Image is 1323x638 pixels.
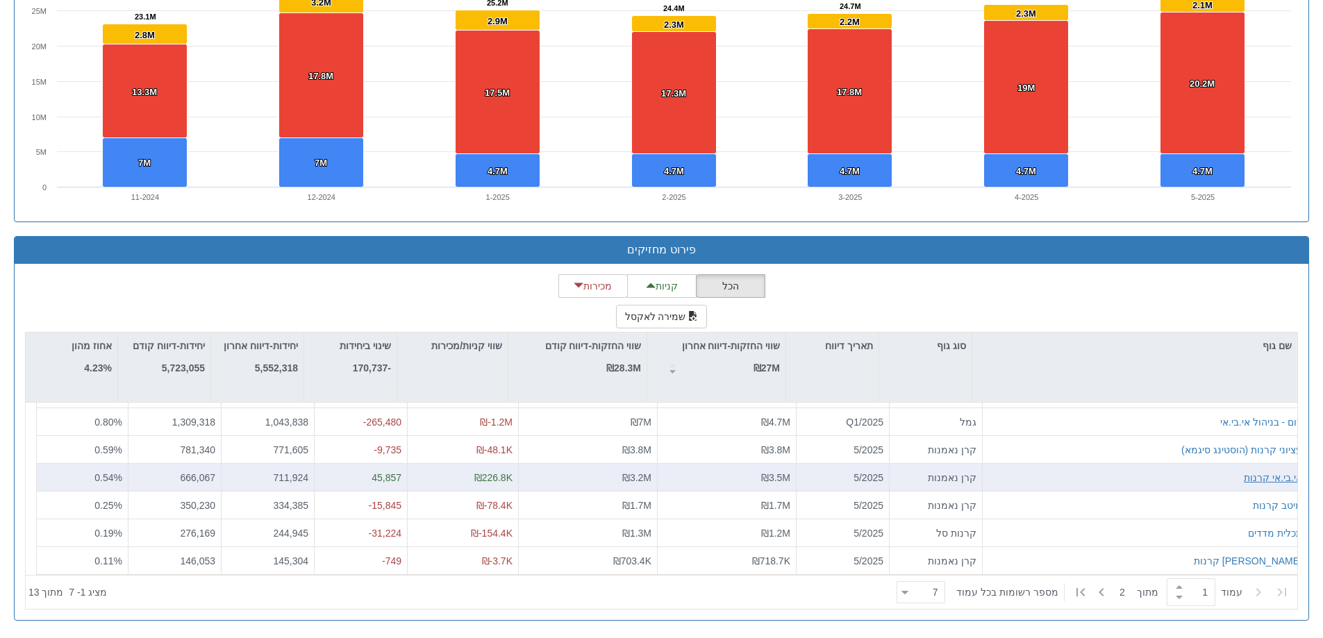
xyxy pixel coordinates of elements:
[340,338,391,353] p: שינוי ביחידות
[895,526,976,539] div: קרנות סל
[802,498,883,512] div: 5/2025
[802,553,883,567] div: 5/2025
[1191,193,1215,201] text: 5-2025
[42,526,122,539] div: 0.19 %
[1016,166,1036,176] tspan: 4.7M
[622,527,651,538] span: ₪1.3M
[42,442,122,456] div: 0.59 %
[956,585,1058,599] span: ‏מספר רשומות בכל עמוד
[162,362,205,373] strong: 5,723,055
[32,113,47,121] text: 10M
[134,442,215,456] div: 781,340
[25,244,1298,256] h3: פירוט מחזיקים
[72,338,112,353] p: אחוז מהון
[663,4,685,12] tspan: 24.4M
[32,7,47,15] text: 25M
[42,414,122,428] div: 0.80 %
[28,577,107,607] div: ‏מציג 1 - 7 ‏ מתוך 13
[761,444,790,455] span: ₪3.8M
[761,416,790,427] span: ₪4.7M
[1220,414,1302,428] button: רום - בניהול אי.בי.אי
[134,526,215,539] div: 276,169
[320,470,401,484] div: 45,857
[664,19,684,30] tspan: 2.3M
[320,414,401,428] div: -265,480
[1181,442,1302,456] div: עציוני קרנות (הוסטינג סיגמא)
[133,338,205,353] p: יחידות-דיווח קודם
[838,193,862,201] text: 3-2025
[308,193,335,201] text: 12-2024
[134,553,215,567] div: 146,053
[1190,78,1215,89] tspan: 20.2M
[255,362,298,373] strong: 5,552,318
[761,527,790,538] span: ₪1.2M
[627,274,697,298] button: קניות
[482,555,513,566] span: ₪-3.7K
[308,71,333,81] tspan: 17.8M
[752,555,790,566] span: ₪718.7K
[353,362,391,373] strong: -170,737
[227,470,308,484] div: 711,924
[802,414,883,428] div: Q1/2025
[227,498,308,512] div: 334,385
[1017,83,1035,93] tspan: 19M
[227,414,308,428] div: 1,043,838
[227,526,308,539] div: 244,945
[486,193,510,201] text: 1-2025
[754,362,780,373] strong: ₪27M
[42,498,122,512] div: 0.25 %
[840,17,860,27] tspan: 2.2M
[786,333,879,359] div: תאריך דיווח
[682,338,780,353] p: שווי החזקות-דיווח אחרון
[1194,553,1302,567] button: [PERSON_NAME] קרנות
[397,333,508,359] div: שווי קניות/מכירות
[895,498,976,512] div: קרן נאמנות
[227,442,308,456] div: 771,605
[622,471,651,482] span: ₪3.2M
[622,444,651,455] span: ₪3.8M
[558,274,628,298] button: מכירות
[1221,585,1242,599] span: ‏עמוד
[1016,8,1036,19] tspan: 2.3M
[471,527,513,538] span: ₪-154.4K
[1244,470,1302,484] button: אי.בי.אי קרנות
[840,166,860,176] tspan: 4.7M
[616,305,708,328] button: שמירה לאקסל
[837,87,862,97] tspan: 17.8M
[613,555,651,566] span: ₪703.4K
[761,471,790,482] span: ₪3.5M
[696,274,765,298] button: הכל
[224,338,298,353] p: יחידות-דיווח אחרון
[545,338,641,353] p: שווי החזקות-דיווח קודם
[480,416,513,427] span: ₪-1.2M
[42,470,122,484] div: 0.54 %
[134,498,215,512] div: 350,230
[42,183,47,192] text: 0
[802,526,883,539] div: 5/2025
[138,158,151,168] tspan: 7M
[840,2,861,10] tspan: 24.7M
[664,166,684,176] tspan: 4.7M
[895,553,976,567] div: קרן נאמנות
[320,553,401,567] div: -749
[227,553,308,567] div: 145,304
[315,158,327,168] tspan: 7M
[802,470,883,484] div: 5/2025
[761,499,790,510] span: ₪1.7M
[320,498,401,512] div: -15,845
[622,499,651,510] span: ₪1.7M
[36,148,47,156] text: 5M
[972,333,1297,359] div: שם גוף
[662,193,685,201] text: 2-2025
[879,333,972,359] div: סוג גוף
[1248,526,1302,539] button: תכלית מדדים
[476,444,513,455] span: ₪-48.1K
[132,87,157,97] tspan: 13.3M
[134,414,215,428] div: 1,309,318
[606,362,641,373] strong: ₪28.3M
[134,470,215,484] div: 666,067
[131,193,159,201] text: 11-2024
[474,471,513,482] span: ₪226.8K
